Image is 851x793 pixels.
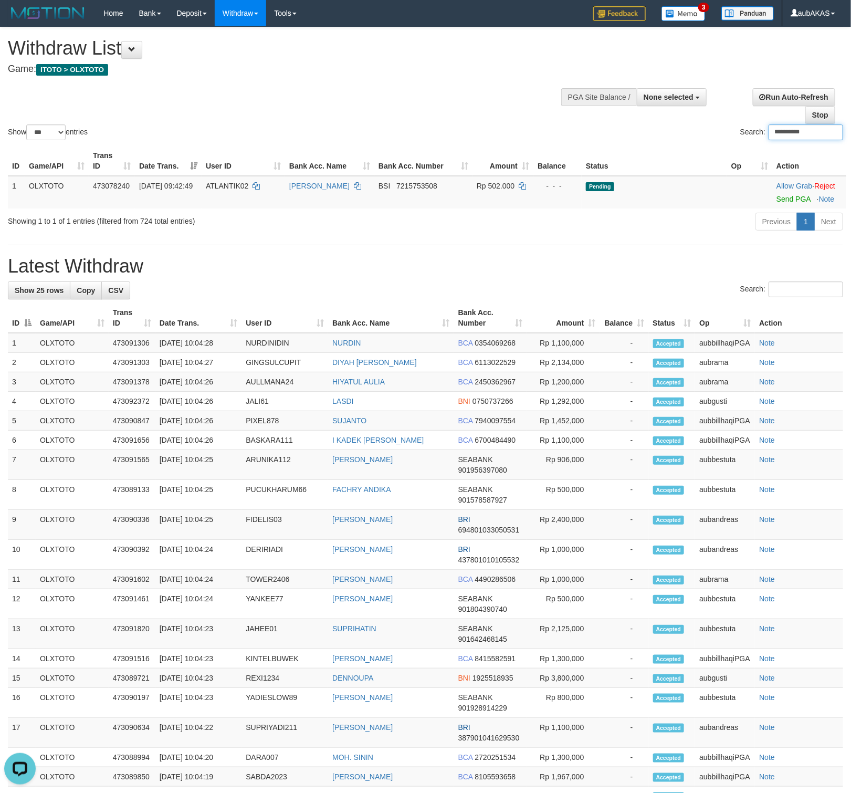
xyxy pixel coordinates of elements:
a: FACHRY ANDIKA [332,485,391,494]
td: Rp 2,125,000 [527,619,600,649]
td: aubbillhaqiPGA [695,411,755,431]
a: I KADEK [PERSON_NAME] [332,436,424,444]
td: JALI61 [241,392,328,411]
button: Open LiveChat chat widget [4,4,36,36]
a: DENNOUPA [332,674,373,682]
span: Copy 4490286506 to clipboard [475,575,516,583]
td: AULLMANA24 [241,372,328,392]
td: [DATE] 10:04:23 [155,649,242,669]
a: Note [759,674,775,682]
a: [PERSON_NAME] [332,515,393,524]
a: Stop [805,106,835,124]
td: REXI1234 [241,669,328,688]
th: Op: activate to sort column ascending [695,303,755,333]
td: YADIESLOW89 [241,688,328,718]
th: Op: activate to sort column ascending [727,146,772,176]
a: Next [814,213,843,231]
img: panduan.png [721,6,774,20]
td: 8 [8,480,36,510]
a: [PERSON_NAME] [289,182,350,190]
th: Status: activate to sort column ascending [649,303,696,333]
span: Copy 901956397080 to clipboard [458,466,507,474]
td: [DATE] 10:04:25 [155,480,242,510]
td: [DATE] 10:04:23 [155,619,242,649]
th: Bank Acc. Number: activate to sort column ascending [374,146,472,176]
a: Note [759,416,775,425]
td: OLXTOTO [36,570,109,589]
span: Copy 437801010105532 to clipboard [458,556,520,564]
span: Accepted [653,339,685,348]
th: ID [8,146,25,176]
a: Send PGA [776,195,811,203]
td: OLXTOTO [36,748,109,767]
td: 473089721 [109,669,155,688]
td: Rp 906,000 [527,450,600,480]
span: Copy 0750737266 to clipboard [472,397,513,405]
th: Game/API: activate to sort column ascending [36,303,109,333]
span: Accepted [653,378,685,387]
a: [PERSON_NAME] [332,654,393,663]
td: 3 [8,372,36,392]
th: Action [772,146,846,176]
td: 473091602 [109,570,155,589]
span: Copy 694801033050531 to clipboard [458,526,520,534]
td: [DATE] 10:04:24 [155,540,242,570]
td: 473091820 [109,619,155,649]
td: - [600,510,649,540]
td: Rp 500,000 [527,589,600,619]
td: OLXTOTO [25,176,89,208]
span: Accepted [653,724,685,733]
a: Note [759,485,775,494]
a: Note [759,358,775,367]
img: Feedback.jpg [593,6,646,21]
th: Bank Acc. Name: activate to sort column ascending [285,146,374,176]
td: 4 [8,392,36,411]
td: 473091461 [109,589,155,619]
td: PIXEL878 [241,411,328,431]
span: Accepted [653,625,685,634]
a: Note [759,575,775,583]
th: ID: activate to sort column descending [8,303,36,333]
td: Rp 1,300,000 [527,649,600,669]
td: - [600,450,649,480]
td: Rp 2,134,000 [527,353,600,372]
td: - [600,333,649,353]
td: OLXTOTO [36,589,109,619]
td: Rp 3,800,000 [527,669,600,688]
span: Accepted [653,456,685,465]
span: Accepted [653,694,685,703]
td: aubbestuta [695,619,755,649]
td: OLXTOTO [36,540,109,570]
td: aubrama [695,372,755,392]
td: 473090847 [109,411,155,431]
td: [DATE] 10:04:26 [155,411,242,431]
a: 1 [797,213,815,231]
td: OLXTOTO [36,718,109,748]
td: - [600,392,649,411]
td: OLXTOTO [36,669,109,688]
span: ATLANTIK02 [206,182,248,190]
span: 3 [698,3,709,12]
td: - [600,372,649,392]
td: [DATE] 10:04:26 [155,392,242,411]
a: SUJANTO [332,416,366,425]
td: OLXTOTO [36,450,109,480]
td: 13 [8,619,36,649]
a: Note [759,339,775,347]
span: BSI [379,182,391,190]
div: - - - [538,181,577,191]
span: Copy 7215753508 to clipboard [396,182,437,190]
span: Accepted [653,486,685,495]
label: Search: [740,124,843,140]
h1: Latest Withdraw [8,256,843,277]
td: 473091565 [109,450,155,480]
h4: Game: [8,64,557,75]
td: [DATE] 10:04:24 [155,570,242,589]
a: Note [759,378,775,386]
h1: Withdraw List [8,38,557,59]
a: Note [759,455,775,464]
td: FIDELIS03 [241,510,328,540]
td: aubrama [695,570,755,589]
th: User ID: activate to sort column ascending [241,303,328,333]
td: OLXTOTO [36,431,109,450]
